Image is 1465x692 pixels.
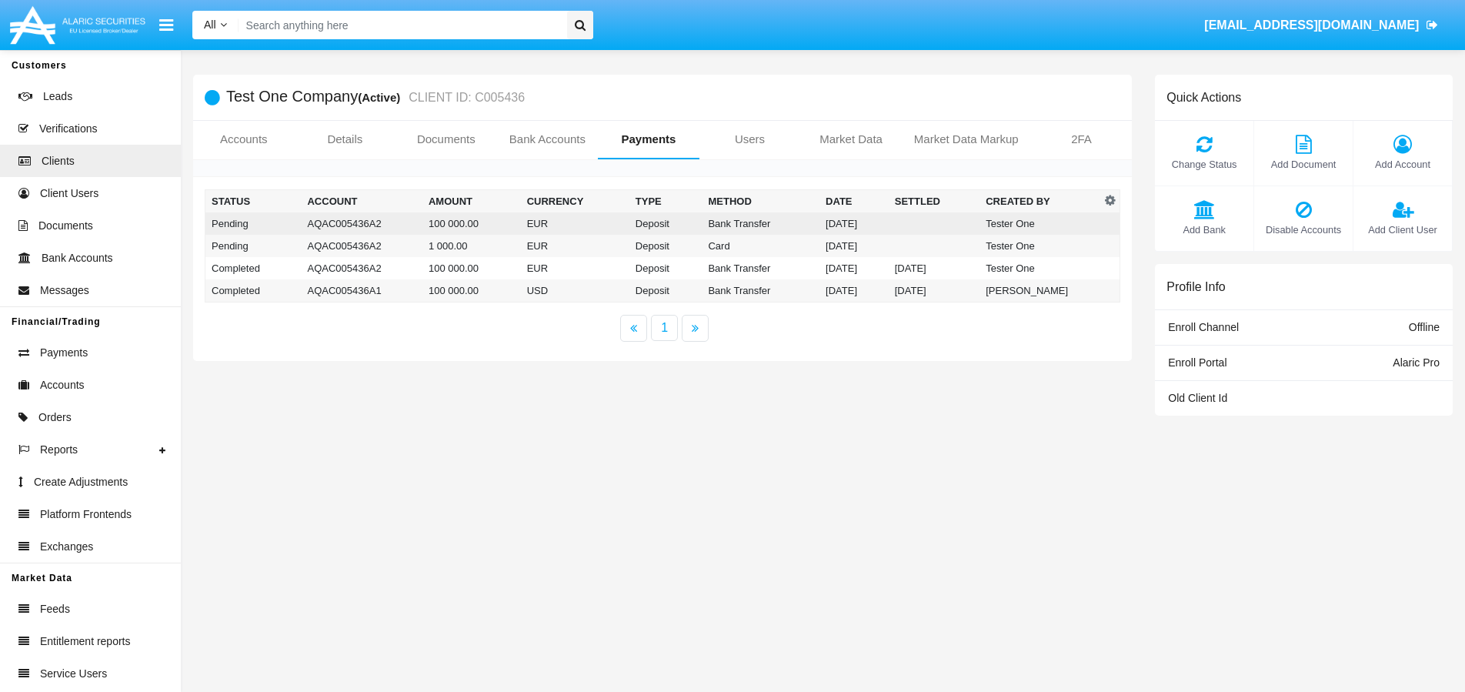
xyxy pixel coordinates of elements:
[39,121,97,137] span: Verifications
[979,190,1101,213] th: Created By
[979,279,1101,303] td: [PERSON_NAME]
[702,212,819,235] td: Bank Transfer
[40,666,107,682] span: Service Users
[629,190,702,213] th: Type
[521,235,629,257] td: EUR
[239,11,562,39] input: Search
[1168,356,1226,369] span: Enroll Portal
[205,212,302,235] td: Pending
[1163,222,1246,237] span: Add Bank
[819,235,889,257] td: [DATE]
[38,410,72,426] span: Orders
[1361,157,1444,172] span: Add Account
[40,539,93,555] span: Exchanges
[8,2,148,48] img: Logo image
[1166,90,1241,105] h6: Quick Actions
[40,282,89,299] span: Messages
[204,18,216,31] span: All
[497,121,599,158] a: Bank Accounts
[702,279,819,303] td: Bank Transfer
[521,279,629,303] td: USD
[889,190,979,213] th: Settled
[193,121,295,158] a: Accounts
[1197,4,1446,47] a: [EMAIL_ADDRESS][DOMAIN_NAME]
[629,235,702,257] td: Deposit
[1361,222,1444,237] span: Add Client User
[1262,222,1345,237] span: Disable Accounts
[42,153,75,169] span: Clients
[40,345,88,361] span: Payments
[1393,356,1440,369] span: Alaric Pro
[1204,18,1419,32] span: [EMAIL_ADDRESS][DOMAIN_NAME]
[979,257,1101,279] td: Tester One
[192,17,239,33] a: All
[800,121,902,158] a: Market Data
[34,474,128,490] span: Create Adjustments
[422,235,521,257] td: 1 000.00
[422,279,521,303] td: 100 000.00
[629,279,702,303] td: Deposit
[40,506,132,523] span: Platform Frontends
[1409,321,1440,333] span: Offline
[301,257,422,279] td: AQAC005436A2
[301,235,422,257] td: AQAC005436A2
[205,257,302,279] td: Completed
[226,89,525,106] h5: Test One Company
[38,218,93,234] span: Documents
[422,212,521,235] td: 100 000.00
[819,212,889,235] td: [DATE]
[902,121,1031,158] a: Market Data Markup
[40,442,78,458] span: Reports
[1163,157,1246,172] span: Change Status
[301,190,422,213] th: Account
[702,190,819,213] th: Method
[301,279,422,303] td: AQAC005436A1
[422,257,521,279] td: 100 000.00
[295,121,396,158] a: Details
[521,257,629,279] td: EUR
[702,235,819,257] td: Card
[205,235,302,257] td: Pending
[40,601,70,617] span: Feeds
[405,92,525,104] small: CLIENT ID: C005436
[819,279,889,303] td: [DATE]
[819,257,889,279] td: [DATE]
[889,257,979,279] td: [DATE]
[1168,321,1239,333] span: Enroll Channel
[205,190,302,213] th: Status
[40,633,131,650] span: Entitlement reports
[422,190,521,213] th: Amount
[699,121,801,158] a: Users
[598,121,699,158] a: Payments
[979,212,1101,235] td: Tester One
[521,212,629,235] td: EUR
[979,235,1101,257] td: Tester One
[40,377,85,393] span: Accounts
[1168,392,1227,404] span: Old Client Id
[301,212,422,235] td: AQAC005436A2
[1262,157,1345,172] span: Add Document
[42,250,113,266] span: Bank Accounts
[358,89,405,106] div: (Active)
[819,190,889,213] th: Date
[1166,279,1225,294] h6: Profile Info
[193,315,1132,342] nav: paginator
[889,279,979,303] td: [DATE]
[702,257,819,279] td: Bank Transfer
[43,89,72,105] span: Leads
[205,279,302,303] td: Completed
[40,186,98,202] span: Client Users
[629,257,702,279] td: Deposit
[1031,121,1133,158] a: 2FA
[395,121,497,158] a: Documents
[521,190,629,213] th: Currency
[629,212,702,235] td: Deposit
